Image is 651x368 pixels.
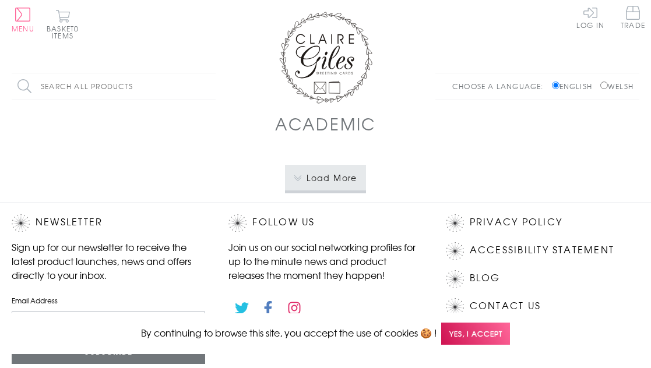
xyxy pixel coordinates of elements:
a: Accessibility Statement [470,242,615,258]
h2: Newsletter [12,214,205,232]
input: harry@hogwarts.edu [12,312,205,338]
button: Load More [285,165,366,190]
label: English [552,81,598,91]
p: Choose a language: [452,81,550,91]
h1: Academic [275,112,376,136]
input: Welsh [600,82,608,89]
a: Contact Us [470,298,541,314]
a: Log In [576,6,604,29]
input: Search all products [12,73,216,100]
button: Basket0 items [47,9,79,39]
button: Menu [12,8,34,32]
h2: Follow Us [228,214,422,232]
span: Trade [621,6,645,29]
input: English [552,82,559,89]
a: Trade [621,6,645,31]
img: Claire Giles Greetings Cards [279,12,372,104]
label: Welsh [600,81,634,91]
span: 0 items [52,23,79,41]
input: Search [204,73,216,100]
p: Sign up for our newsletter to receive the latest product launches, news and offers directly to yo... [12,240,205,282]
a: Blog [470,270,501,286]
span: Menu [12,23,34,34]
span: Yes, I accept [441,323,510,345]
label: Email Address [12,295,205,306]
a: Privacy Policy [470,214,562,230]
p: Join us on our social networking profiles for up to the minute news and product releases the mome... [228,240,422,282]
